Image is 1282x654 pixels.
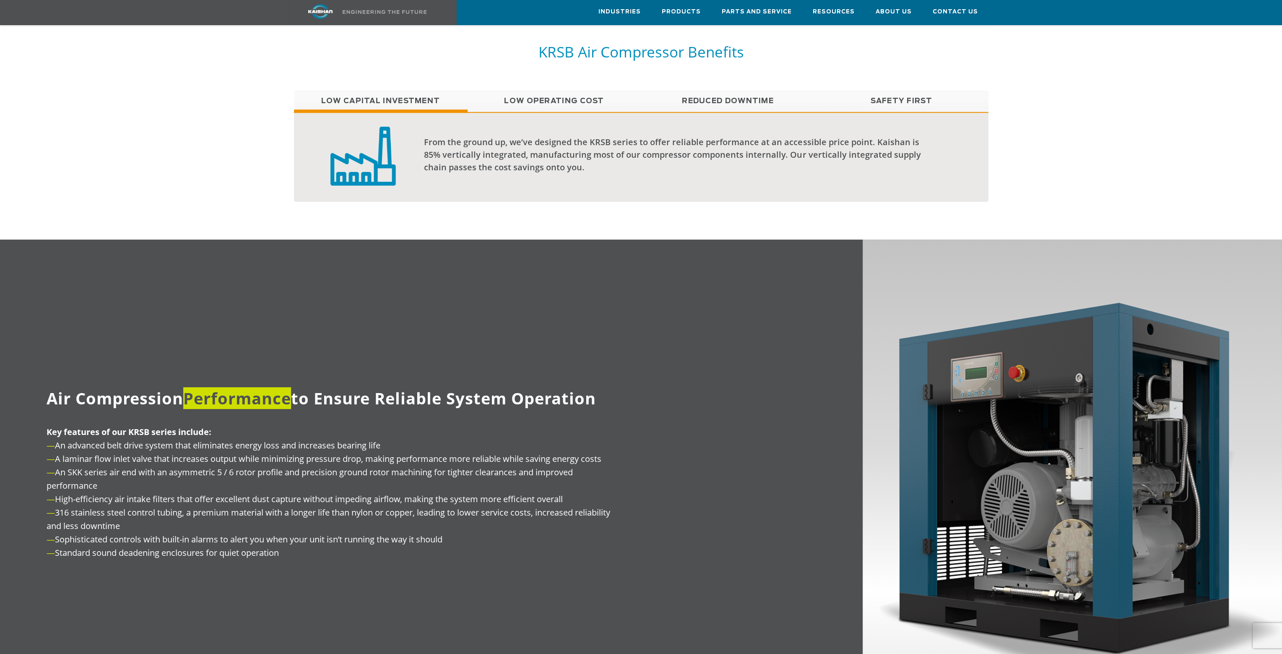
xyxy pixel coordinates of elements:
span: — [47,440,55,451]
div: Low Capital Investment [294,112,988,202]
span: Contact Us [933,7,978,17]
img: low capital investment badge [330,125,396,186]
img: Engineering the future [343,10,426,14]
span: About Us [876,7,912,17]
a: Products [662,0,701,23]
span: Performance [183,387,291,409]
span: Parts and Service [722,7,792,17]
span: — [47,534,55,545]
span: Products [662,7,701,17]
h5: KRSB Air Compressor Benefits [294,42,988,61]
a: Low Operating Cost [468,91,641,112]
span: Air Compression to Ensure Reliable System Operation [47,387,596,409]
span: — [47,466,55,478]
a: Low Capital Investment [294,91,468,112]
a: Contact Us [933,0,978,23]
a: Resources [813,0,855,23]
div: From the ground up, we’ve designed the KRSB series to offer reliable performance at an accessible... [424,136,932,174]
span: — [47,507,55,518]
a: About Us [876,0,912,23]
img: kaishan logo [289,4,352,19]
a: Parts and Service [722,0,792,23]
p: An advanced belt drive system that eliminates energy loss and increases bearing life A laminar fl... [47,425,620,560]
span: Resources [813,7,855,17]
span: Industries [598,7,641,17]
span: — [47,493,55,505]
a: Industries [598,0,641,23]
a: Reduced Downtime [641,91,815,112]
a: Safety First [815,91,988,112]
span: — [47,547,55,558]
span: Key features of our KRSB series include: [47,426,211,438]
span: — [47,453,55,464]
